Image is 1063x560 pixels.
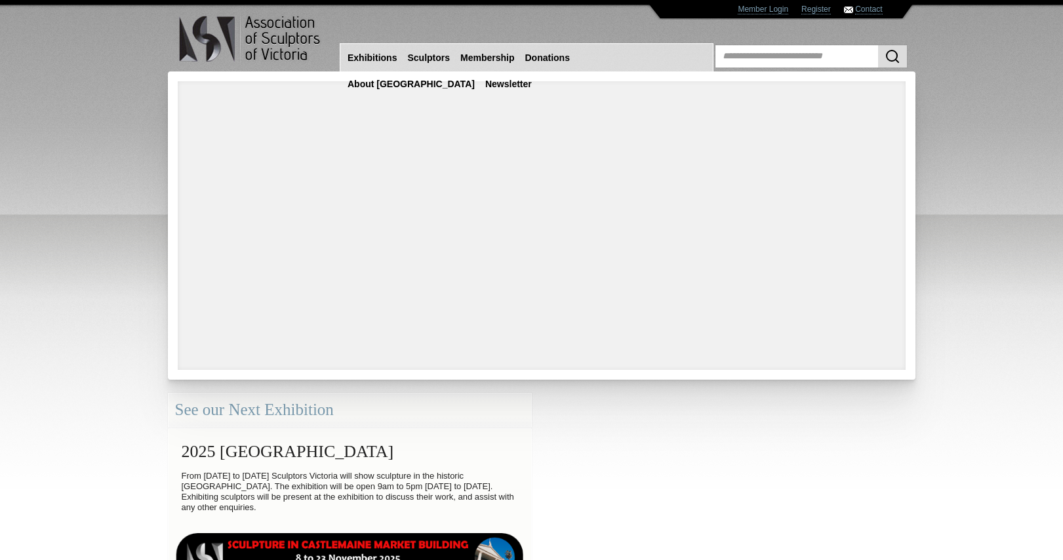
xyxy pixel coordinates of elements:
[342,72,480,96] a: About [GEOGRAPHIC_DATA]
[885,49,900,64] img: Search
[175,468,525,516] p: From [DATE] to [DATE] Sculptors Victoria will show sculpture in the historic [GEOGRAPHIC_DATA]. T...
[844,7,853,13] img: Contact ASV
[480,72,537,96] a: Newsletter
[178,13,323,65] img: logo.png
[738,5,788,14] a: Member Login
[520,46,575,70] a: Donations
[402,46,455,70] a: Sculptors
[175,435,525,468] h2: 2025 [GEOGRAPHIC_DATA]
[342,46,402,70] a: Exhibitions
[801,5,831,14] a: Register
[168,393,532,428] div: See our Next Exhibition
[855,5,882,14] a: Contact
[455,46,519,70] a: Membership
